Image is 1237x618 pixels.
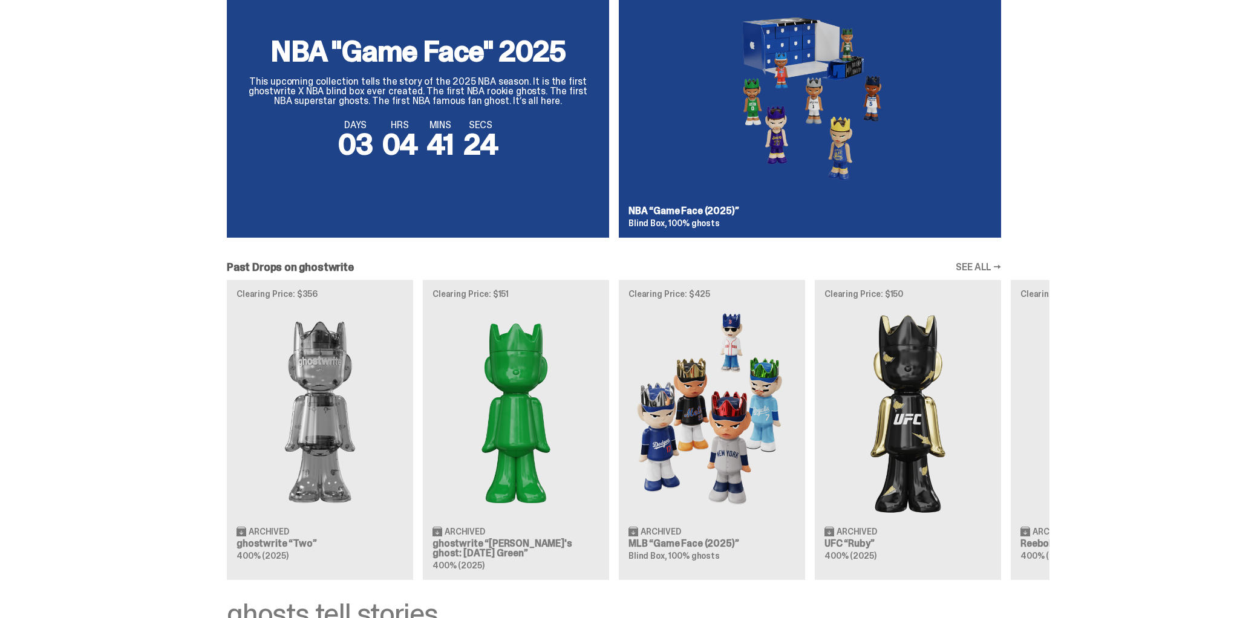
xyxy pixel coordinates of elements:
[237,290,403,298] p: Clearing Price: $356
[1020,290,1187,298] p: Clearing Price: $100
[628,290,795,298] p: Clearing Price: $425
[641,527,681,536] span: Archived
[824,308,991,516] img: Ruby
[824,550,876,561] span: 400% (2025)
[628,550,667,561] span: Blind Box,
[249,527,289,536] span: Archived
[837,527,877,536] span: Archived
[668,550,719,561] span: 100% ghosts
[824,539,991,548] h3: UFC “Ruby”
[241,77,595,106] p: This upcoming collection tells the story of the 2025 NBA season. It is the first ghostwrite X NBA...
[628,308,795,516] img: Game Face (2025)
[338,125,373,163] span: 03
[463,125,498,163] span: 24
[432,539,599,558] h3: ghostwrite “[PERSON_NAME]'s ghost: [DATE] Green”
[423,280,609,580] a: Clearing Price: $151 Schrödinger's ghost: Sunday Green Archived
[1020,539,1187,548] h3: Reebok “Court Victory”
[432,560,484,571] span: 400% (2025)
[237,308,403,516] img: Two
[427,125,454,163] span: 41
[463,120,498,130] span: SECS
[824,290,991,298] p: Clearing Price: $150
[668,218,719,229] span: 100% ghosts
[1011,280,1197,580] a: Clearing Price: $100 Court Victory Archived
[237,550,288,561] span: 400% (2025)
[628,218,667,229] span: Blind Box,
[619,280,805,580] a: Clearing Price: $425 Game Face (2025) Archived
[227,280,413,580] a: Clearing Price: $356 Two Archived
[445,527,485,536] span: Archived
[241,37,595,66] h2: NBA "Game Face" 2025
[628,539,795,548] h3: MLB “Game Face (2025)”
[1020,550,1072,561] span: 400% (2025)
[382,120,417,130] span: HRS
[815,280,1001,580] a: Clearing Price: $150 Ruby Archived
[956,262,1001,272] a: SEE ALL →
[338,120,373,130] span: DAYS
[432,308,599,516] img: Schrödinger's ghost: Sunday Green
[1020,308,1187,516] img: Court Victory
[237,539,403,548] h3: ghostwrite “Two”
[1033,527,1073,536] span: Archived
[628,206,991,216] h3: NBA “Game Face (2025)”
[432,290,599,298] p: Clearing Price: $151
[427,120,454,130] span: MINS
[227,262,354,273] h2: Past Drops on ghostwrite
[382,125,417,163] span: 04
